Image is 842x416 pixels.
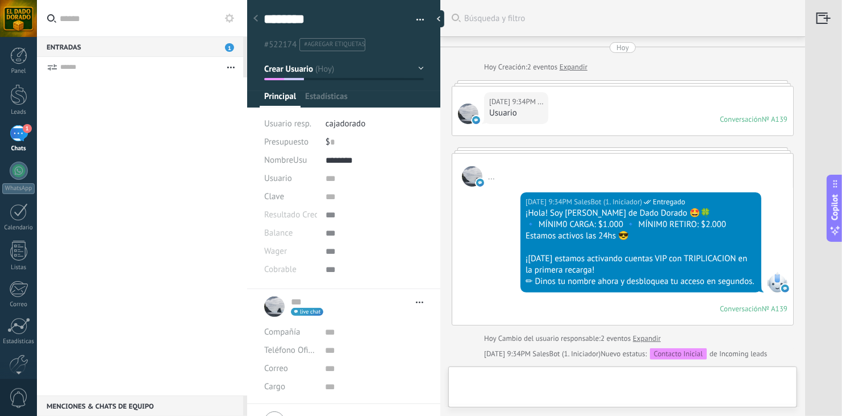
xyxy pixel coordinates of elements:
[484,348,532,360] div: [DATE] 9:34PM
[720,114,762,124] div: Conversación
[264,341,316,360] button: Teléfono Oficina
[225,43,234,52] span: 1
[37,396,243,416] div: Menciones & Chats de equipo
[2,183,35,194] div: WhatsApp
[433,10,444,27] div: Ocultar
[264,206,317,224] div: Resultado Credencial
[616,42,629,53] div: Hoy
[264,118,311,129] span: Usuario resp.
[526,230,756,242] div: Estamos activos las 24hs 😎
[264,345,323,356] span: Teléfono Oficina
[264,363,288,374] span: Correo
[264,261,317,279] div: Cobrable
[601,333,631,344] span: 2 eventos
[264,323,316,341] div: Compañía
[219,57,243,77] button: Más
[601,348,767,360] div: de Incoming leads
[264,192,284,201] span: Clave
[767,272,787,293] span: SalesBot
[489,96,537,108] div: [DATE] 9:34PM
[720,304,762,314] div: Conversación
[2,264,35,271] div: Listas
[300,309,320,315] span: live chat
[264,211,341,219] span: Resultado Credencial
[633,333,661,344] a: Expandir
[37,36,243,57] div: Entradas
[464,13,794,24] span: Búsqueda y filtro
[264,224,317,242] div: Balance
[601,348,647,360] span: Nuevo estatus:
[650,348,707,360] div: Contacto Inicial
[304,40,365,48] span: #agregar etiquetas
[326,118,365,129] span: cajadorado
[264,151,317,170] div: NombreUsu
[264,229,293,237] span: Balance
[537,96,543,108] span: ...
[23,124,32,133] span: 1
[484,333,498,344] div: Hoy
[2,338,35,345] div: Estadísticas
[526,276,756,287] div: ✏ Dinos tu nombre ahora y desbloquea tu acceso en segundos.
[264,156,307,164] span: NombreUsu
[560,61,587,73] a: Expandir
[781,285,789,293] img: onlinechat.svg
[526,196,574,208] div: [DATE] 9:34PM
[264,39,297,50] span: #522174
[326,133,424,151] div: $
[526,208,756,219] div: ¡Hola! Soy [PERSON_NAME] de Dado Dorado 🤩🍀
[489,108,543,119] div: Usuario
[264,170,317,188] div: Usuario
[264,133,317,151] div: Presupuesto
[472,116,480,124] img: onlinechat.svg
[2,301,35,308] div: Correo
[484,61,498,73] div: Hoy
[653,196,685,208] span: Entregado
[2,145,35,153] div: Chats
[264,174,292,183] span: Usuario
[458,104,478,124] span: ...
[2,109,35,116] div: Leads
[762,304,787,314] div: № A139
[264,242,317,261] div: Wager
[488,171,495,182] span: ...
[527,61,557,73] span: 2 eventos
[264,91,296,108] span: Principal
[264,265,297,274] span: Cobrable
[476,179,484,187] img: onlinechat.svg
[305,91,348,108] span: Estadísticas
[2,224,35,232] div: Calendario
[462,166,482,187] span: ...
[532,349,601,359] span: SalesBot (1. Iniciador)
[762,114,787,124] div: № A139
[484,333,661,344] div: Cambio del usuario responsable:
[526,253,756,276] div: ¡[DATE] estamos activando cuentas VIP con TRIPLICACION en la primera recarga!
[574,196,642,208] span: SalesBot (1. Iniciador)
[264,378,316,396] div: Cargo
[264,115,317,133] div: Usuario resp.
[264,188,317,206] div: Clave
[2,68,35,75] div: Panel
[830,194,841,220] span: Copilot
[526,219,756,230] div: 🔹 MÍNIM0 CARGA: $1.000 🔹 MÍNIM0 RETIRO: $2.000
[264,360,288,378] button: Correo
[264,382,285,391] span: Cargo
[484,61,587,73] div: Creación:
[264,137,309,147] span: Presupuesto
[264,247,287,256] span: Wager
